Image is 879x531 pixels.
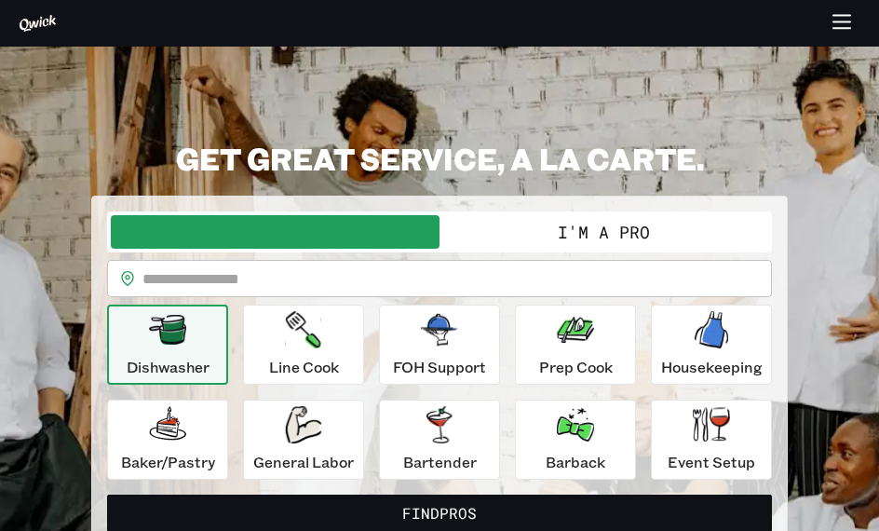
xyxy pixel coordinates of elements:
button: FOH Support [379,305,500,385]
button: I'm a Pro [439,215,768,249]
p: Prep Cook [539,356,613,378]
p: Event Setup [668,451,755,473]
button: Line Cook [243,305,364,385]
button: General Labor [243,400,364,480]
p: General Labor [253,451,354,473]
button: Baker/Pastry [107,400,228,480]
button: Prep Cook [515,305,636,385]
p: FOH Support [393,356,486,378]
button: Dishwasher [107,305,228,385]
p: Baker/Pastry [121,451,215,473]
p: Line Cook [269,356,339,378]
button: I'm a Business [111,215,439,249]
p: Barback [546,451,605,473]
button: Bartender [379,400,500,480]
button: Housekeeping [651,305,772,385]
p: Housekeeping [661,356,763,378]
button: Event Setup [651,400,772,480]
h2: GET GREAT SERVICE, A LA CARTE. [91,140,788,177]
p: Dishwasher [127,356,210,378]
p: Bartender [403,451,477,473]
button: Barback [515,400,636,480]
